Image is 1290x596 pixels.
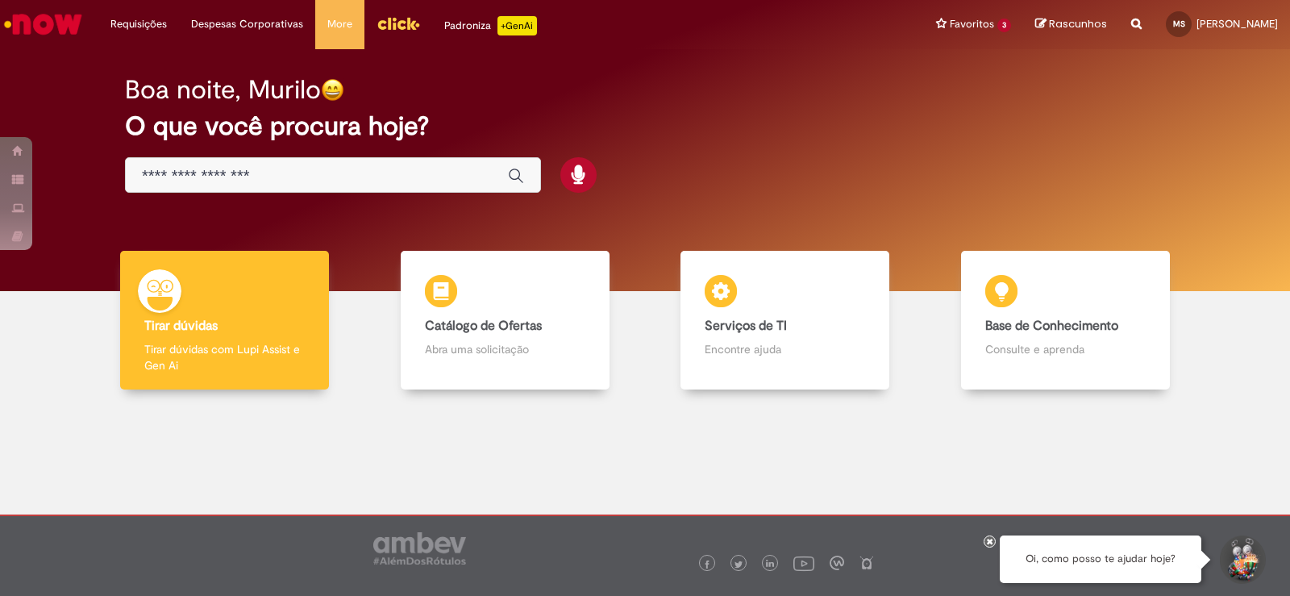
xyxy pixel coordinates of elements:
img: logo_footer_facebook.png [703,561,711,569]
a: Serviços de TI Encontre ajuda [645,251,926,390]
img: logo_footer_twitter.png [734,561,743,569]
b: Catálogo de Ofertas [425,318,542,334]
b: Serviços de TI [705,318,787,334]
p: Tirar dúvidas com Lupi Assist e Gen Ai [144,341,305,373]
a: Tirar dúvidas Tirar dúvidas com Lupi Assist e Gen Ai [85,251,365,390]
a: Catálogo de Ofertas Abra uma solicitação [365,251,646,390]
img: ServiceNow [2,8,85,40]
span: MS [1173,19,1185,29]
h2: O que você procura hoje? [125,112,1165,140]
img: logo_footer_ambev_rotulo_gray.png [373,532,466,565]
b: Base de Conhecimento [985,318,1118,334]
span: [PERSON_NAME] [1196,17,1278,31]
img: logo_footer_naosei.png [859,556,874,570]
span: Requisições [110,16,167,32]
div: Padroniza [444,16,537,35]
b: Tirar dúvidas [144,318,218,334]
img: logo_footer_linkedin.png [766,560,774,569]
button: Iniciar Conversa de Suporte [1217,536,1266,584]
span: 3 [997,19,1011,32]
img: logo_footer_workplace.png [830,556,844,570]
p: Encontre ajuda [705,341,865,357]
img: happy-face.png [321,78,344,102]
span: Favoritos [950,16,994,32]
span: Despesas Corporativas [191,16,303,32]
h2: Boa noite, Murilo [125,76,321,104]
p: Abra uma solicitação [425,341,585,357]
span: Rascunhos [1049,16,1107,31]
a: Rascunhos [1035,17,1107,32]
img: logo_footer_youtube.png [793,552,814,573]
a: Base de Conhecimento Consulte e aprenda [926,251,1206,390]
img: click_logo_yellow_360x200.png [377,11,420,35]
span: More [327,16,352,32]
p: Consulte e aprenda [985,341,1146,357]
div: Oi, como posso te ajudar hoje? [1000,536,1201,583]
p: +GenAi [497,16,537,35]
